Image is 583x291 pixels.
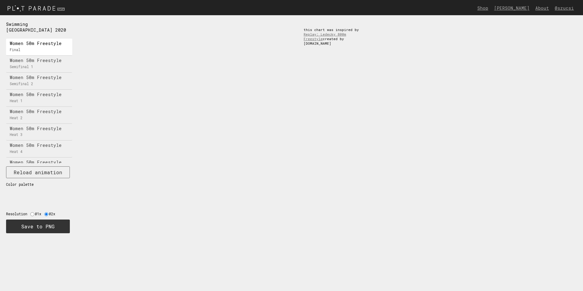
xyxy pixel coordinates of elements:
[6,166,70,178] button: Reload animation
[10,82,72,86] p: Semifinal 2
[10,161,72,165] p: Women 50m Freestyle
[10,93,72,97] p: Women 50m Freestyle
[49,212,58,216] label: @2x
[6,212,30,216] label: Resolution
[10,110,72,114] p: Women 50m Freestyle
[6,182,73,187] p: Color palette
[10,150,72,154] p: Heat 4
[10,144,72,147] p: Women 50m Freestyle
[35,212,44,216] label: @1x
[477,5,491,11] a: Shop
[10,133,72,137] p: Heat 3
[10,65,72,69] p: Semifinal 1
[10,59,72,63] p: Women 50m Freestyle
[555,5,577,11] a: @szucsi
[10,99,72,103] p: Heat 1
[6,220,70,233] button: Save to PNG
[10,48,72,52] p: Final
[298,21,370,52] div: this chart was inspired by created by [DOMAIN_NAME]
[494,5,533,11] a: [PERSON_NAME]
[10,42,72,46] p: Women 50m Freestyle
[10,76,72,80] p: Women 50m Freestyle
[10,116,72,120] p: Heat 2
[10,127,72,131] p: Women 50m Freestyle
[304,32,346,41] a: Replay: Ledecky 800m Freestyle
[535,5,552,11] a: About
